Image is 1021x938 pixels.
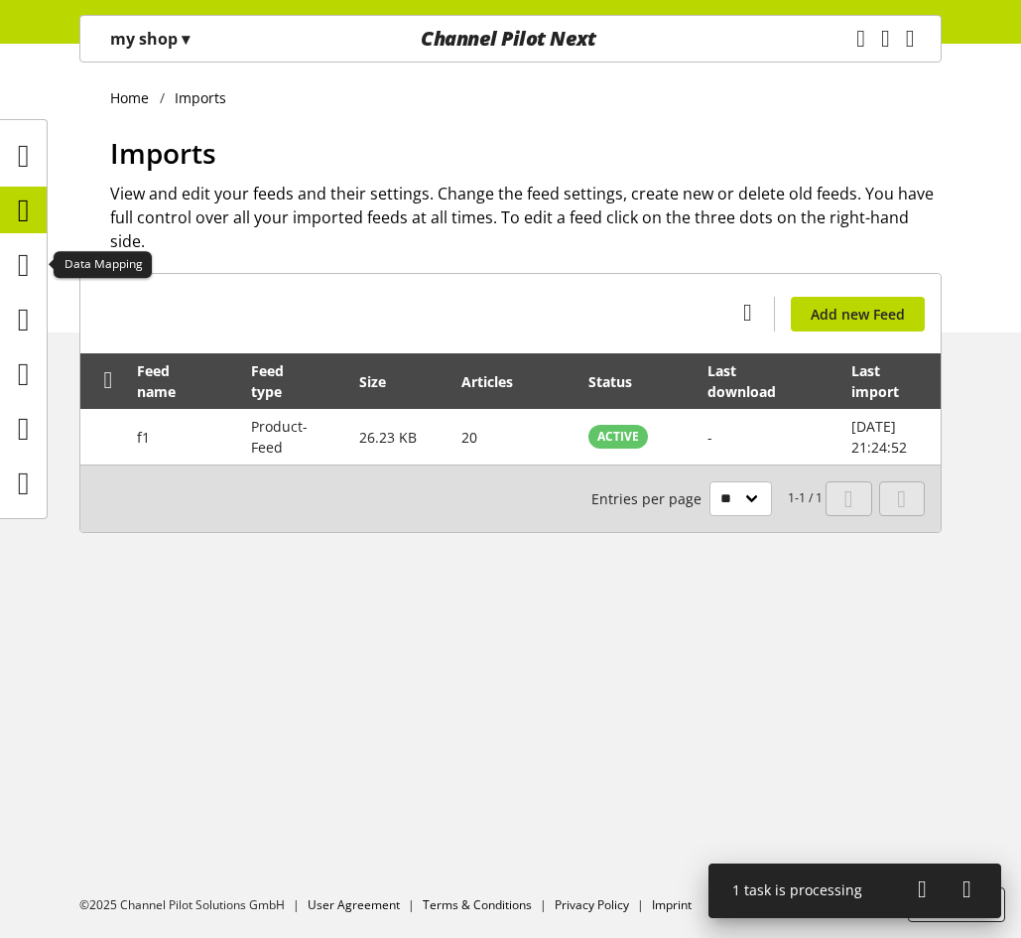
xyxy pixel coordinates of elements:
[182,28,190,50] span: ▾
[791,297,925,332] a: Add new Feed
[359,428,417,447] span: 26.23 KB
[251,360,314,402] div: Feed type
[461,371,533,392] div: Articles
[732,880,862,899] span: 1 task is processing
[423,896,532,913] a: Terms & Conditions
[308,896,400,913] a: User Agreement
[652,896,692,913] a: Imprint
[707,360,803,402] div: Last download
[110,27,190,51] p: my shop
[588,371,652,392] div: Status
[555,896,629,913] a: Privacy Policy
[359,371,406,392] div: Size
[851,360,928,402] div: Last import
[98,369,119,390] span: Unlock to reorder rows
[597,428,639,446] span: ACTIVE
[137,360,205,402] div: Feed name
[110,134,216,172] span: Imports
[137,428,150,447] span: f1
[110,182,942,253] h2: View and edit your feeds and their settings. Change the feed settings, create new or delete old f...
[591,488,709,509] span: Entries per page
[851,417,907,457] span: [DATE] 21:24:52
[811,304,905,325] span: Add new Feed
[79,896,308,914] li: ©2025 Channel Pilot Solutions GmbH
[91,369,119,393] div: Unlock to reorder rows
[251,417,308,457] span: Product-Feed
[54,251,152,279] div: Data Mapping
[707,428,712,447] span: -
[461,428,477,447] span: 20
[110,87,160,108] a: Home
[591,481,823,516] small: 1-1 / 1
[79,15,942,63] nav: main navigation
